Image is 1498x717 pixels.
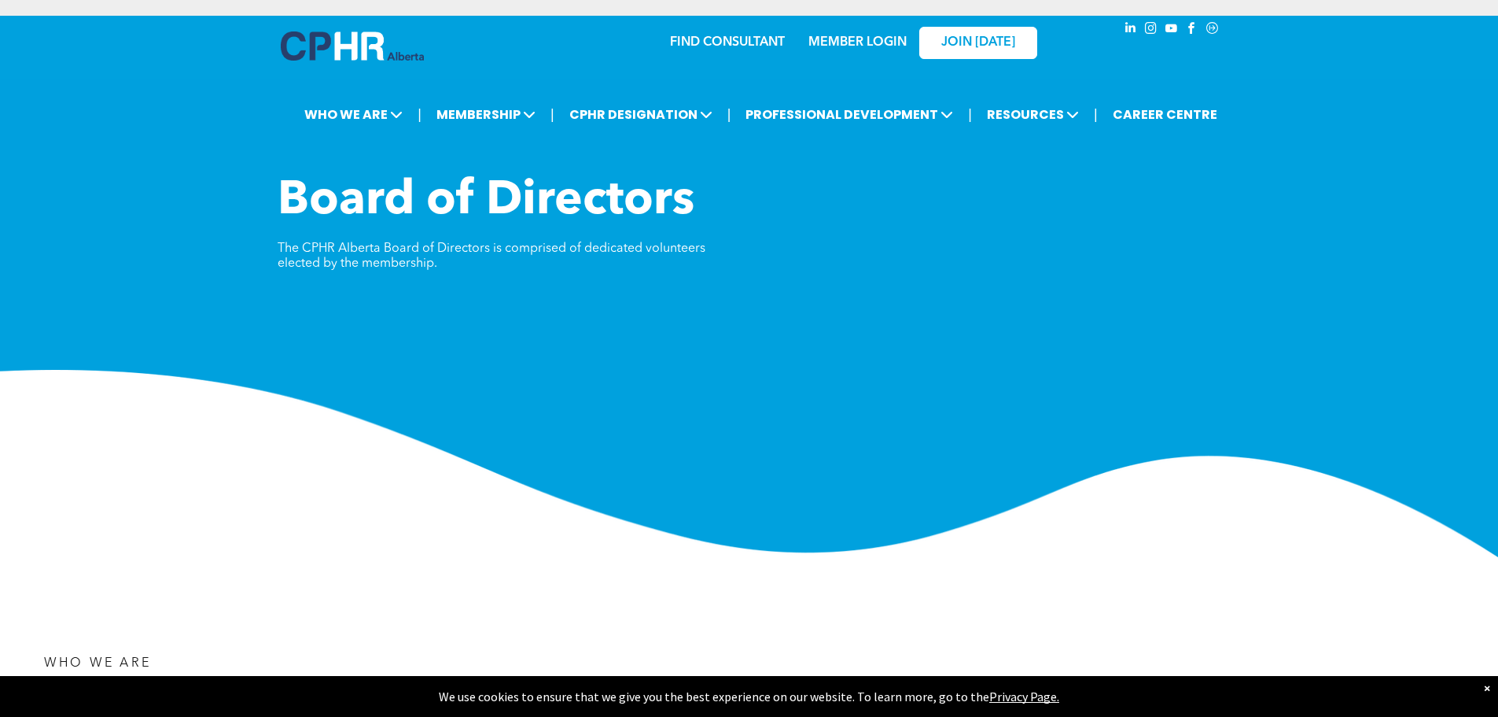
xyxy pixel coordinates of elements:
[968,98,972,131] li: |
[1122,20,1139,41] a: linkedin
[941,35,1015,50] span: JOIN [DATE]
[989,689,1059,704] a: Privacy Page.
[565,100,717,129] span: CPHR DESIGNATION
[670,36,785,49] a: FIND CONSULTANT
[550,98,554,131] li: |
[1143,20,1160,41] a: instagram
[300,100,407,129] span: WHO WE ARE
[727,98,731,131] li: |
[919,27,1037,59] a: JOIN [DATE]
[1163,20,1180,41] a: youtube
[1204,20,1221,41] a: Social network
[278,178,694,225] span: Board of Directors
[418,98,421,131] li: |
[278,242,705,270] span: The CPHR Alberta Board of Directors is comprised of dedicated volunteers elected by the membership.
[808,36,907,49] a: MEMBER LOGIN
[281,31,424,61] img: A blue and white logo for cp alberta
[432,100,540,129] span: MEMBERSHIP
[1484,680,1490,696] div: Dismiss notification
[741,100,958,129] span: PROFESSIONAL DEVELOPMENT
[1108,100,1222,129] a: CAREER CENTRE
[1094,98,1098,131] li: |
[44,657,151,670] span: WHO WE ARE
[982,100,1084,129] span: RESOURCES
[1183,20,1201,41] a: facebook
